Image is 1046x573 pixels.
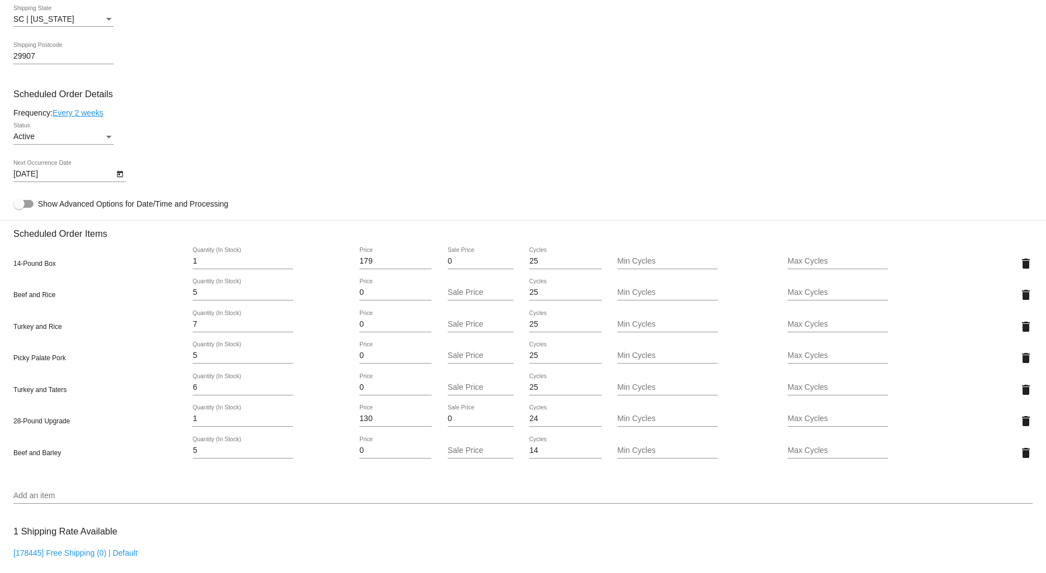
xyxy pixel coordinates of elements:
[193,288,293,297] input: Quantity (In Stock)
[617,383,718,392] input: Min Cycles
[13,354,66,362] span: Picky Palate Pork
[359,383,431,392] input: Price
[13,15,114,24] mat-select: Shipping State
[788,288,888,297] input: Max Cycles
[529,257,601,266] input: Cycles
[13,291,55,299] span: Beef and Rice
[193,414,293,423] input: Quantity (In Stock)
[529,383,601,392] input: Cycles
[788,320,888,329] input: Max Cycles
[13,89,1033,99] h3: Scheduled Order Details
[448,351,514,360] input: Sale Price
[114,168,126,179] button: Open calendar
[13,491,1033,500] input: Add an item
[13,417,70,425] span: 28-Pound Upgrade
[617,351,718,360] input: Min Cycles
[13,449,61,457] span: Beef and Barley
[1019,351,1033,365] mat-icon: delete
[359,320,431,329] input: Price
[617,257,718,266] input: Min Cycles
[13,220,1033,239] h3: Scheduled Order Items
[617,320,718,329] input: Min Cycles
[193,351,293,360] input: Quantity (In Stock)
[13,132,114,141] mat-select: Status
[529,288,601,297] input: Cycles
[13,108,1033,117] div: Frequency:
[359,446,431,455] input: Price
[529,414,601,423] input: Cycles
[788,383,888,392] input: Max Cycles
[52,108,103,117] a: Every 2 weeks
[1019,446,1033,460] mat-icon: delete
[359,414,431,423] input: Price
[13,323,62,331] span: Turkey and Rice
[448,288,514,297] input: Sale Price
[448,414,514,423] input: Sale Price
[529,446,601,455] input: Cycles
[1019,320,1033,333] mat-icon: delete
[1019,257,1033,270] mat-icon: delete
[13,548,137,557] a: [178445] Free Shipping (0) | Default
[193,320,293,329] input: Quantity (In Stock)
[617,414,718,423] input: Min Cycles
[13,132,35,141] span: Active
[617,446,718,455] input: Min Cycles
[1019,383,1033,397] mat-icon: delete
[617,288,718,297] input: Min Cycles
[38,198,228,209] span: Show Advanced Options for Date/Time and Processing
[193,383,293,392] input: Quantity (In Stock)
[788,446,888,455] input: Max Cycles
[13,15,74,23] span: SC | [US_STATE]
[13,386,66,394] span: Turkey and Taters
[788,351,888,360] input: Max Cycles
[529,351,601,360] input: Cycles
[448,446,514,455] input: Sale Price
[13,170,114,179] input: Next Occurrence Date
[448,320,514,329] input: Sale Price
[13,260,56,268] span: 14-Pound Box
[448,257,514,266] input: Sale Price
[359,288,431,297] input: Price
[359,351,431,360] input: Price
[193,446,293,455] input: Quantity (In Stock)
[529,320,601,329] input: Cycles
[359,257,431,266] input: Price
[788,257,888,266] input: Max Cycles
[448,383,514,392] input: Sale Price
[13,519,117,543] h3: 1 Shipping Rate Available
[1019,288,1033,302] mat-icon: delete
[788,414,888,423] input: Max Cycles
[13,52,114,61] input: Shipping Postcode
[193,257,293,266] input: Quantity (In Stock)
[1019,414,1033,428] mat-icon: delete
